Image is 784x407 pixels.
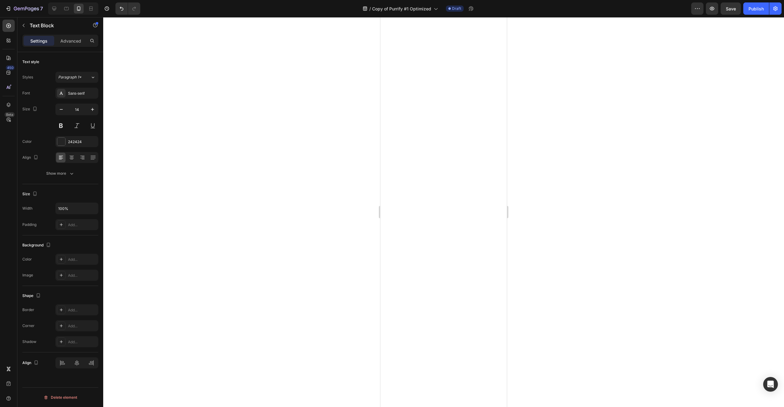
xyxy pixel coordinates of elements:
span: / [369,6,371,12]
div: Open Intercom Messenger [763,377,778,392]
div: Image [22,272,33,278]
div: Padding [22,222,36,227]
div: Align [22,359,40,367]
div: Font [22,90,30,96]
div: Align [22,154,40,162]
span: Copy of Purrify #1 Optimized [372,6,431,12]
div: Add... [68,339,97,345]
button: Paragraph 1* [55,72,98,83]
div: Add... [68,257,97,262]
div: Color [22,139,32,144]
div: Add... [68,273,97,278]
button: Save [721,2,741,15]
div: Sans-serif [68,91,97,96]
p: 7 [40,5,43,12]
div: Size [22,190,39,198]
div: Background [22,241,52,249]
div: Show more [46,170,75,177]
div: Size [22,105,39,113]
div: 450 [6,65,15,70]
button: Show more [22,168,98,179]
div: 242424 [68,139,97,145]
div: Color [22,257,32,262]
div: Delete element [43,394,77,401]
button: Delete element [22,393,98,402]
div: Width [22,206,32,211]
div: Beta [5,112,15,117]
div: Publish [748,6,764,12]
button: Publish [743,2,769,15]
iframe: Design area [380,17,507,407]
div: Styles [22,74,33,80]
span: Draft [452,6,461,11]
input: Auto [56,203,98,214]
p: Settings [30,38,47,44]
div: Border [22,307,34,313]
div: Shape [22,292,42,300]
div: Corner [22,323,35,329]
p: Text Block [30,22,82,29]
p: Advanced [60,38,81,44]
div: Add... [68,307,97,313]
div: Undo/Redo [115,2,140,15]
div: Add... [68,323,97,329]
span: Save [726,6,736,11]
button: 7 [2,2,46,15]
div: Text style [22,59,39,65]
div: Shadow [22,339,36,344]
span: Paragraph 1* [58,74,81,80]
div: Add... [68,222,97,228]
